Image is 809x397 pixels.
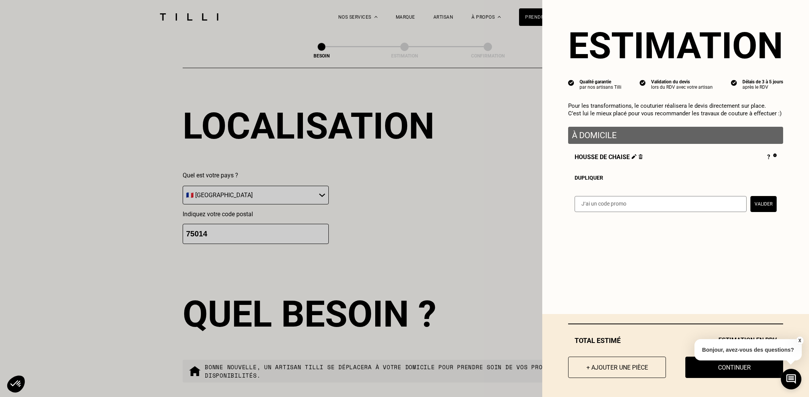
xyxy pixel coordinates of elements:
[731,79,737,86] img: icon list info
[568,24,783,67] section: Estimation
[639,154,643,159] img: Supprimer
[796,336,803,345] button: X
[572,131,779,140] p: À domicile
[651,85,713,90] div: lors du RDV avec votre artisan
[742,85,783,90] div: après le RDV
[568,357,666,378] button: + Ajouter une pièce
[575,175,777,181] div: Dupliquer
[575,153,643,162] span: Housse de chaise
[767,153,777,162] div: ?
[742,79,783,85] div: Délais de 3 à 5 jours
[640,79,646,86] img: icon list info
[580,79,621,85] div: Qualité garantie
[575,196,747,212] input: J‘ai un code promo
[773,153,777,157] img: Pourquoi le prix est indéfini ?
[632,154,637,159] img: Éditer
[685,357,783,378] button: Continuer
[694,339,802,360] p: Bonjour, avez-vous des questions?
[568,102,783,117] p: Pour les transformations, le couturier réalisera le devis directement sur place. C’est lui le mie...
[568,79,574,86] img: icon list info
[580,85,621,90] div: par nos artisans Tilli
[750,196,777,212] button: Valider
[568,336,783,344] div: Total estimé
[651,79,713,85] div: Validation du devis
